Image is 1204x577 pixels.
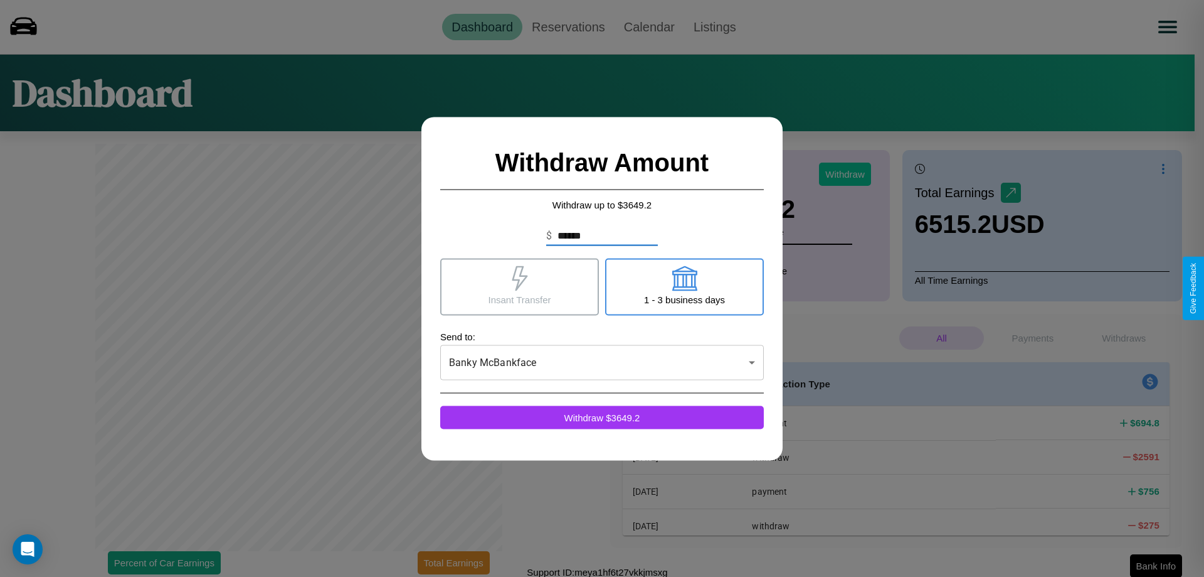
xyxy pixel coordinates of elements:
[488,291,551,308] p: Insant Transfer
[440,406,764,429] button: Withdraw $3649.2
[546,228,552,243] p: $
[440,136,764,190] h2: Withdraw Amount
[644,291,725,308] p: 1 - 3 business days
[1189,263,1198,314] div: Give Feedback
[440,328,764,345] p: Send to:
[440,345,764,380] div: Banky McBankface
[440,196,764,213] p: Withdraw up to $ 3649.2
[13,534,43,564] div: Open Intercom Messenger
